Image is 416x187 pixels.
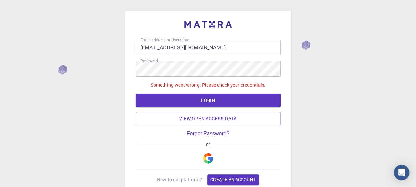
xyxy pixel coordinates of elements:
[187,131,230,137] a: Forgot Password?
[157,176,202,183] p: New to our platform?
[203,153,213,164] img: Google
[136,94,281,107] button: LOGIN
[394,165,409,180] div: Open Intercom Messenger
[140,37,189,43] label: Email address or Username
[140,58,158,64] label: Password
[203,142,213,148] span: or
[136,112,281,125] a: View open access data
[151,82,266,88] p: Something went wrong. Please check your credentials.
[207,174,259,185] a: Create an account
